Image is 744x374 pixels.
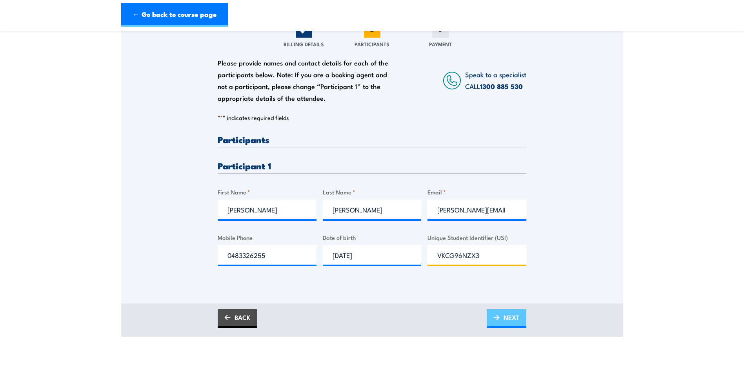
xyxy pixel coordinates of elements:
[218,187,317,196] label: First Name
[218,161,526,170] h3: Participant 1
[284,40,324,48] span: Billing Details
[487,309,526,328] a: NEXT
[427,187,526,196] label: Email
[218,309,257,328] a: BACK
[504,307,520,328] span: NEXT
[218,57,396,104] div: Please provide names and contact details for each of the participants below. Note: If you are a b...
[465,69,526,91] span: Speak to a specialist CALL
[355,40,389,48] span: Participants
[218,114,526,122] p: " " indicates required fields
[429,40,452,48] span: Payment
[323,233,422,242] label: Date of birth
[121,3,228,27] a: ← Go back to course page
[480,81,523,91] a: 1300 885 530
[427,233,526,242] label: Unique Student Identifier (USI)
[323,187,422,196] label: Last Name
[218,135,526,144] h3: Participants
[218,233,317,242] label: Mobile Phone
